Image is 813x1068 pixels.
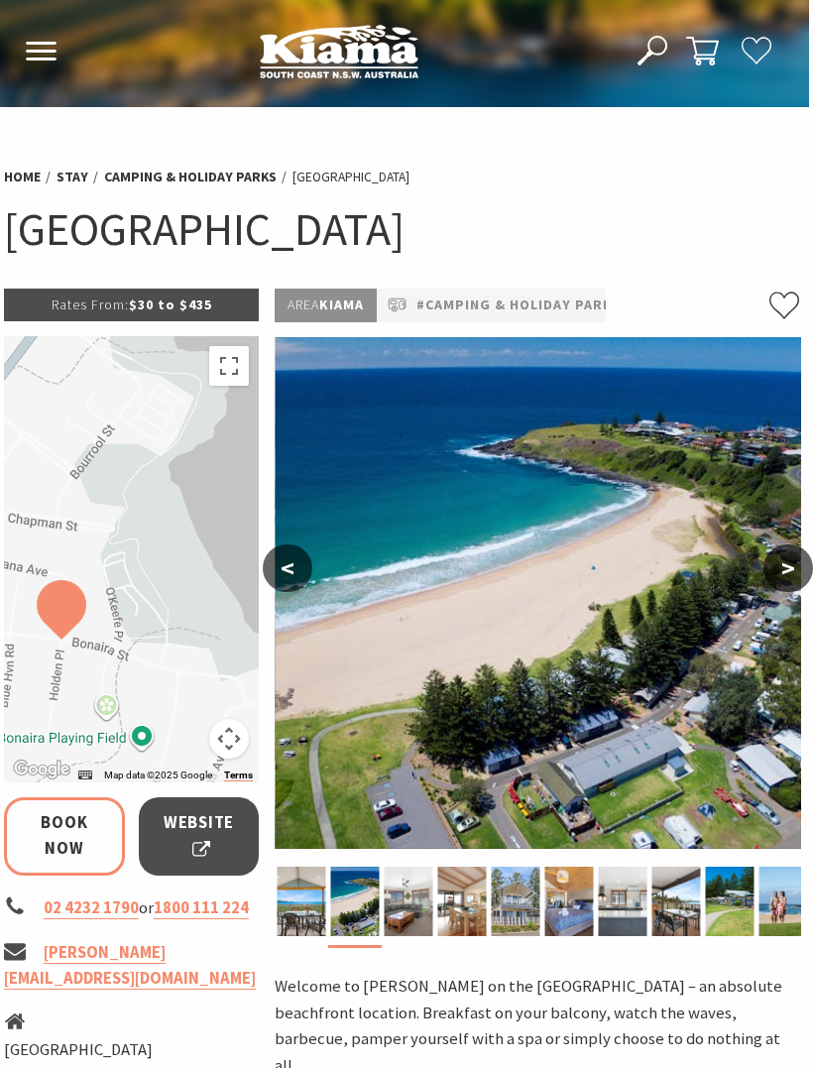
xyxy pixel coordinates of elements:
[9,757,74,782] img: Google
[599,867,647,936] img: Full size kitchen in Cabin 12
[438,867,487,936] img: Kendalls on the Beach Holiday Park
[4,199,801,259] h1: [GEOGRAPHIC_DATA]
[224,770,253,781] a: Terms
[9,757,74,782] a: Click to see this area on Google Maps
[331,867,380,936] img: Aerial view of Kendalls on the Beach Holiday Park
[292,167,409,187] li: [GEOGRAPHIC_DATA]
[759,867,808,936] img: Kendalls Beach
[385,867,433,936] img: Lounge room in Cabin 12
[4,942,256,991] a: [PERSON_NAME][EMAIL_ADDRESS][DOMAIN_NAME]
[52,296,129,313] span: Rates From:
[706,867,755,936] img: Beachfront cabins at Kendalls on the Beach Holiday Park
[78,769,92,782] button: Keyboard shortcuts
[4,797,125,876] a: Book Now
[209,346,249,386] button: Toggle fullscreen view
[492,867,540,936] img: Kendalls on the Beach Holiday Park
[545,867,594,936] img: Kendalls on the Beach Holiday Park
[209,719,249,759] button: Map camera controls
[57,168,88,186] a: Stay
[104,770,212,780] span: Map data ©2025 Google
[260,24,418,78] img: Kiama Logo
[416,294,622,316] a: #Camping & Holiday Parks
[154,897,249,919] a: 1800 111 224
[139,797,260,876] a: Website
[4,168,41,186] a: Home
[263,544,312,592] button: <
[4,1037,259,1064] li: [GEOGRAPHIC_DATA]
[288,296,319,313] span: Area
[4,895,259,922] li: or
[652,867,701,936] img: Enjoy the beachfront view in Cabin 12
[164,810,235,863] span: Website
[763,544,813,592] button: >
[275,337,801,849] img: Aerial view of Kendalls on the Beach Holiday Park
[44,897,139,919] a: 02 4232 1790
[278,867,326,936] img: Kendalls on the Beach Holiday Park
[275,289,377,321] p: Kiama
[104,168,277,186] a: Camping & Holiday Parks
[4,289,259,320] p: $30 to $435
